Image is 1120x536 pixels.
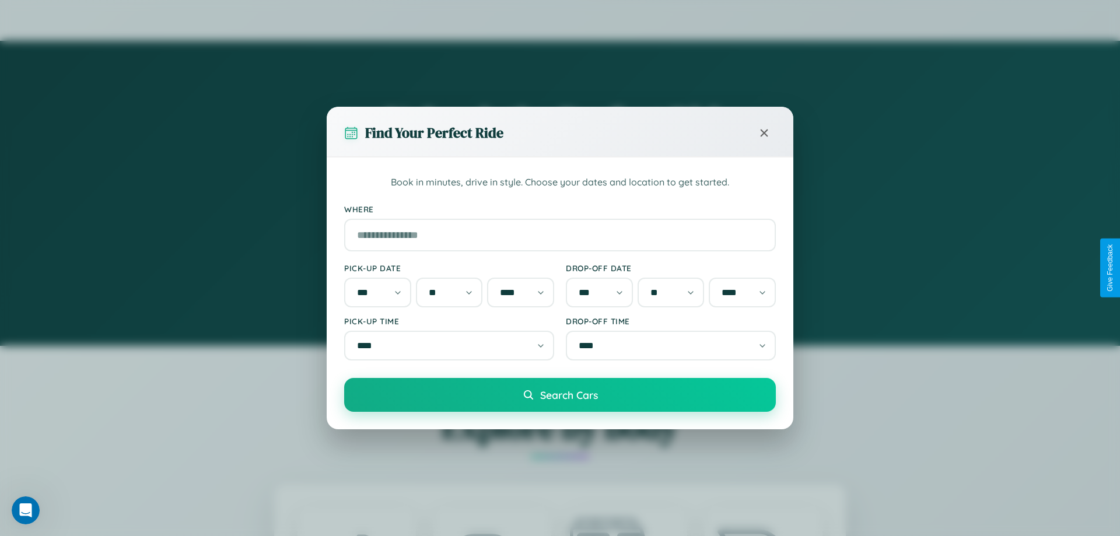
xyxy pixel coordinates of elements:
label: Drop-off Date [566,263,776,273]
label: Where [344,204,776,214]
label: Pick-up Date [344,263,554,273]
label: Drop-off Time [566,316,776,326]
label: Pick-up Time [344,316,554,326]
p: Book in minutes, drive in style. Choose your dates and location to get started. [344,175,776,190]
button: Search Cars [344,378,776,412]
h3: Find Your Perfect Ride [365,123,503,142]
span: Search Cars [540,388,598,401]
